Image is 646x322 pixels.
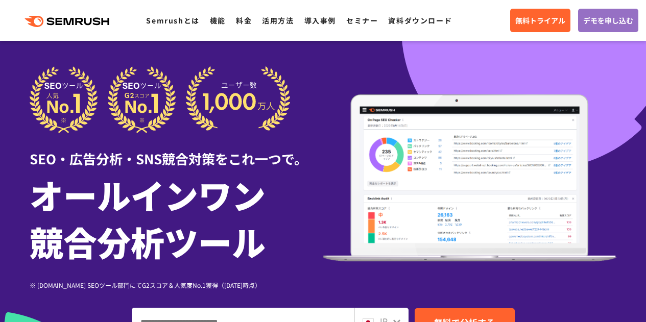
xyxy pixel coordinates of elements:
a: 資料ダウンロード [388,15,452,26]
a: 機能 [210,15,226,26]
a: セミナー [346,15,378,26]
a: 無料トライアル [510,9,570,32]
div: ※ [DOMAIN_NAME] SEOツール部門にてG2スコア＆人気度No.1獲得（[DATE]時点） [30,280,323,290]
h1: オールインワン 競合分析ツール [30,171,323,265]
span: デモを申し込む [583,15,633,26]
a: 料金 [236,15,252,26]
a: 導入事例 [304,15,336,26]
a: デモを申し込む [578,9,638,32]
div: SEO・広告分析・SNS競合対策をこれ一つで。 [30,133,323,168]
a: Semrushとは [146,15,199,26]
span: 無料トライアル [515,15,565,26]
a: 活用方法 [262,15,294,26]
